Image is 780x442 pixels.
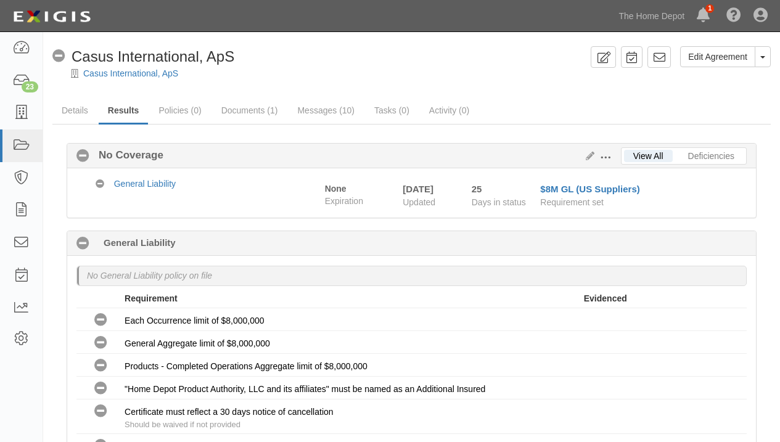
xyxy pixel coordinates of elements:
div: [DATE] [403,182,453,195]
strong: Requirement [125,293,178,303]
strong: Evidenced [584,293,627,303]
div: Since 08/14/2025 [472,182,532,195]
a: $8M GL (US Suppliers) [540,184,639,194]
div: Casus International, ApS [52,46,234,67]
a: Activity (0) [420,98,478,123]
a: Deficiencies [679,150,744,162]
i: No Coverage [94,314,107,327]
a: Messages (10) [288,98,364,123]
a: Results [99,98,149,125]
a: The Home Depot [613,4,691,28]
a: View All [624,150,673,162]
span: Updated [403,197,435,207]
i: No Coverage [94,405,107,418]
span: Products - Completed Operations Aggregate limit of $8,000,000 [125,361,367,371]
i: No Coverage 25 days (since 08/14/2025) [76,237,89,250]
a: Edit Results [581,151,594,161]
i: No Coverage [96,180,104,189]
i: Help Center - Complianz [726,9,741,23]
span: Expiration [325,195,394,207]
span: Days in status [472,197,526,207]
img: logo-5460c22ac91f19d4615b14bd174203de0afe785f0fc80cf4dbbc73dc1793850b.png [9,6,94,28]
span: Should be waived if not provided [125,420,240,429]
a: Edit Agreement [680,46,755,67]
i: No Coverage [76,150,89,163]
a: Policies (0) [149,98,210,123]
span: General Aggregate limit of $8,000,000 [125,338,270,348]
i: No Coverage [94,337,107,350]
a: General Liability [114,179,176,189]
a: Details [52,98,97,123]
strong: None [325,184,347,194]
p: No General Liability policy on file [87,269,212,282]
a: Documents (1) [212,98,287,123]
a: Casus International, ApS [83,68,178,78]
b: No Coverage [89,148,163,163]
span: Casus International, ApS [72,48,234,65]
span: Requirement set [540,197,604,207]
span: "Home Depot Product Authority, LLC and its affiliates" must be named as an Additional Insured [125,384,485,394]
i: No Coverage [94,382,107,395]
div: 23 [22,81,38,92]
b: General Liability [104,236,176,249]
i: No Coverage [52,50,65,63]
span: Certificate must reflect a 30 days notice of cancellation [125,407,334,417]
i: No Coverage [94,359,107,372]
span: Each Occurrence limit of $8,000,000 [125,316,264,325]
a: Tasks (0) [365,98,419,123]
